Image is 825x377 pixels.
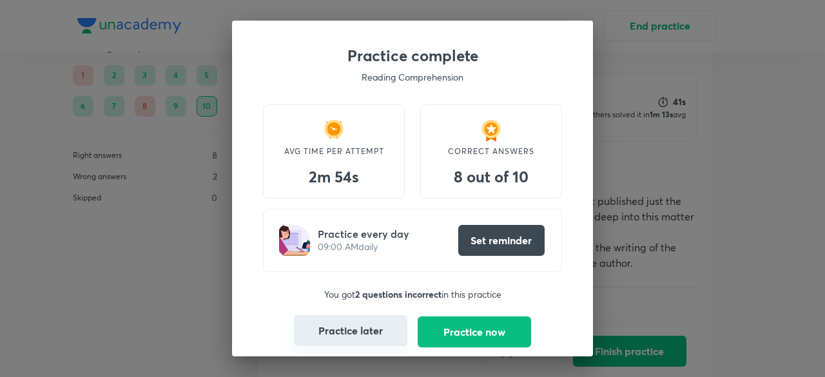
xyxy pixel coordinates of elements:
h5: Practice every day [318,227,409,240]
button: Practice now [418,316,531,347]
p: 09:00 AM daily [318,240,409,253]
img: medal [478,118,504,144]
p: CORRECT ANSWERS [434,146,548,157]
button: Set reminder [458,225,545,256]
img: girl-writing [279,225,310,256]
p: Reading Comprehension [263,70,562,84]
h3: Practice complete [263,46,562,65]
strong: 2 questions incorrect [355,288,442,300]
img: time taken [321,118,347,144]
h3: 2m 54s [277,168,391,186]
h3: 8 out of 10 [434,168,548,186]
p: AVG TIME PER ATTEMPT [277,146,391,157]
p: You got in this practice [263,287,562,301]
button: Practice later [294,315,407,346]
